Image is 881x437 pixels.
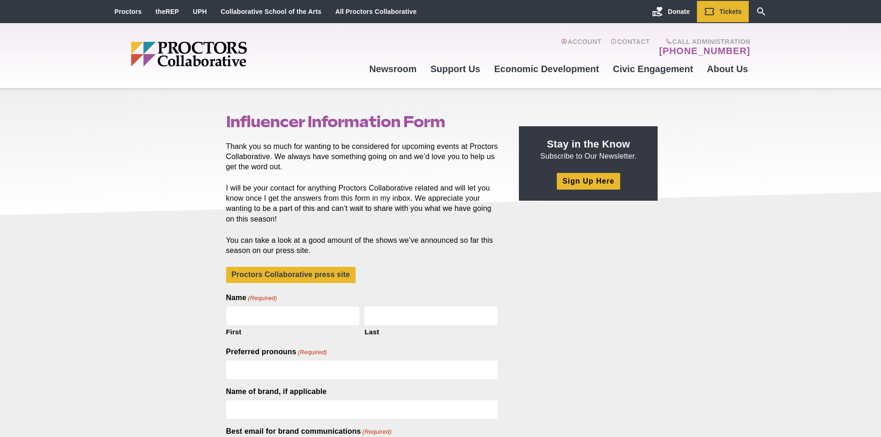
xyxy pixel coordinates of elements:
[226,293,277,303] legend: Name
[115,8,142,15] a: Proctors
[221,8,321,15] a: Collaborative School of the Arts
[659,45,750,56] a: [PHONE_NUMBER]
[561,38,601,56] a: Account
[424,56,487,81] a: Support Us
[606,56,700,81] a: Civic Engagement
[226,183,498,224] p: I will be your contact for anything Proctors Collaborative related and will let you know once I g...
[131,42,318,67] img: Proctors logo
[226,113,498,130] h1: Influencer Information Form
[247,294,277,302] span: (Required)
[193,8,207,15] a: UPH
[530,137,647,161] p: Subscribe to Our Newsletter.
[335,8,417,15] a: All Proctors Collaborative
[749,1,774,22] a: Search
[668,8,690,15] span: Donate
[610,38,650,56] a: Contact
[487,56,606,81] a: Economic Development
[226,267,356,283] a: Proctors Collaborative press site
[547,138,630,150] strong: Stay in the Know
[364,325,498,337] label: Last
[645,1,696,22] a: Donate
[362,428,392,436] span: (Required)
[155,8,179,15] a: theREP
[656,38,750,45] span: Call Administration
[297,348,327,357] span: (Required)
[362,56,423,81] a: Newsroom
[226,325,359,337] label: First
[226,347,327,357] label: Preferred pronouns
[697,1,749,22] a: Tickets
[720,8,742,15] span: Tickets
[226,387,327,397] label: Name of brand, if applicable
[226,142,498,172] p: Thank you so much for wanting to be considered for upcoming events at Proctors Collaborative. We ...
[557,173,620,189] a: Sign Up Here
[226,426,392,437] label: Best email for brand communications
[519,212,658,327] iframe: Advertisement
[226,235,498,256] p: You can take a look at a good amount of the shows we’ve announced so far this season on our press...
[700,56,755,81] a: About Us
